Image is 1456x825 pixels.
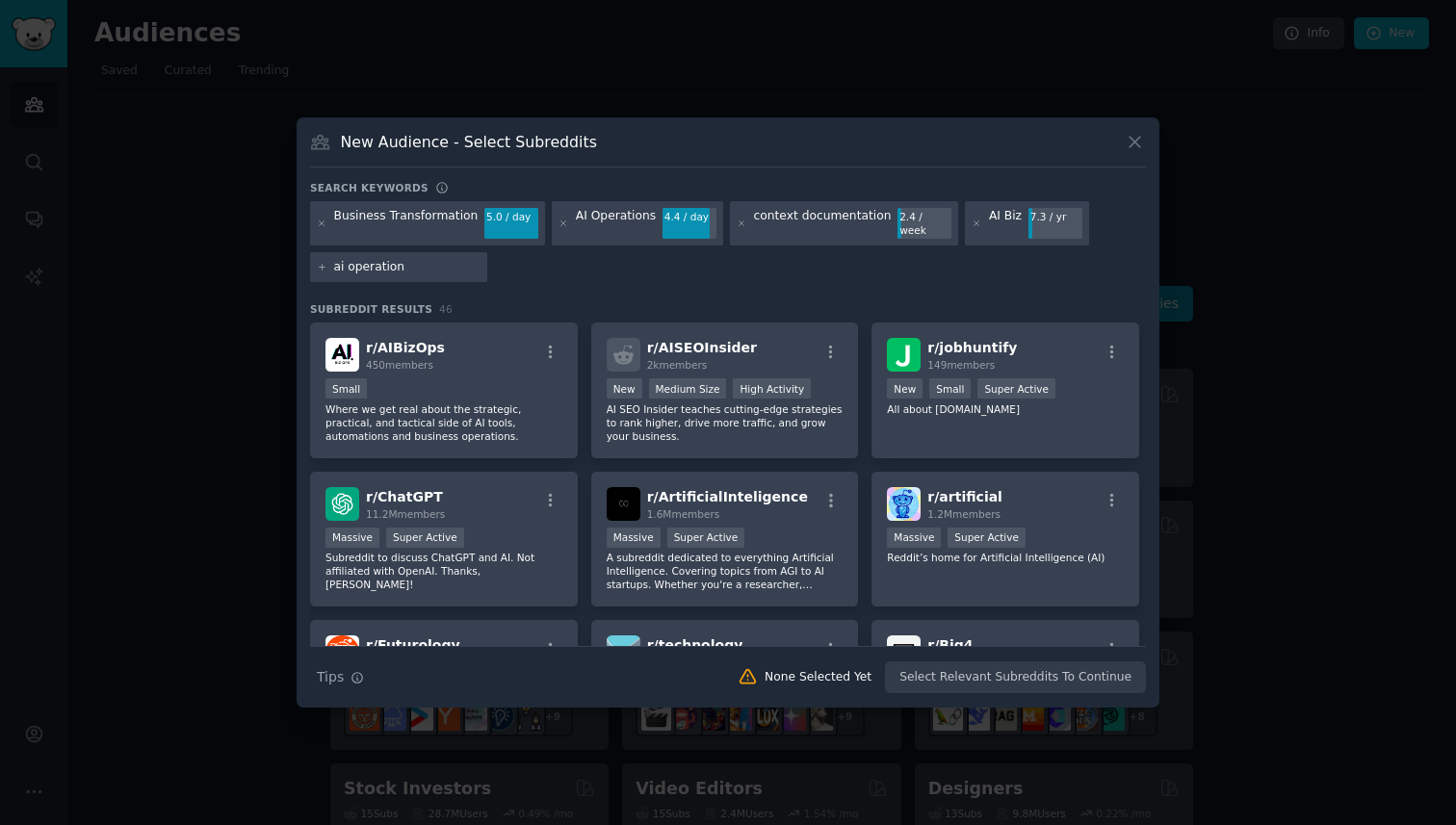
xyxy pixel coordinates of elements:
[310,302,432,316] span: Subreddit Results
[887,635,921,669] img: Big4
[325,551,562,591] p: Subreddit to discuss ChatGPT and AI. Not affiliated with OpenAI. Thanks, [PERSON_NAME]!
[647,637,743,653] span: r/ technology
[607,635,640,669] img: technology
[607,487,640,521] img: ArtificialInteligence
[887,378,923,399] div: New
[607,551,844,591] p: A subreddit dedicated to everything Artificial Intelligence. Covering topics from AGI to AI start...
[897,208,951,239] div: 2.4 / week
[887,402,1124,416] p: All about [DOMAIN_NAME]
[317,667,344,687] span: Tips
[366,359,433,371] span: 450 members
[927,340,1017,355] span: r/ jobhuntify
[325,487,359,521] img: ChatGPT
[667,528,745,548] div: Super Active
[733,378,811,399] div: High Activity
[366,637,460,653] span: r/ Futurology
[325,528,379,548] div: Massive
[325,402,562,443] p: Where we get real about the strategic, practical, and tactical side of AI tools, automations and ...
[366,489,443,504] span: r/ ChatGPT
[647,508,720,520] span: 1.6M members
[386,528,464,548] div: Super Active
[887,487,921,521] img: artificial
[887,338,921,372] img: jobhuntify
[754,208,892,239] div: context documentation
[927,489,1002,504] span: r/ artificial
[334,259,481,276] input: New Keyword
[341,132,597,152] h3: New Audience - Select Subreddits
[607,378,642,399] div: New
[310,660,371,694] button: Tips
[325,338,359,372] img: AIBizOps
[887,551,1124,564] p: Reddit’s home for Artificial Intelligence (AI)
[948,528,1026,548] div: Super Active
[366,340,445,355] span: r/ AIBizOps
[607,402,844,443] p: AI SEO Insider teaches cutting-edge strategies to rank higher, drive more traffic, and grow your ...
[663,208,716,225] div: 4.4 / day
[977,378,1055,399] div: Super Active
[325,378,367,399] div: Small
[927,637,973,653] span: r/ Big4
[927,359,995,371] span: 149 members
[366,508,445,520] span: 11.2M members
[439,303,453,315] span: 46
[310,181,429,194] h3: Search keywords
[576,208,656,239] div: AI Operations
[927,508,1001,520] span: 1.2M members
[647,489,808,504] span: r/ ArtificialInteligence
[325,635,359,669] img: Futurology
[929,378,971,399] div: Small
[647,340,757,355] span: r/ AISEOInsider
[765,669,871,686] div: None Selected Yet
[647,359,708,371] span: 2k members
[607,528,661,548] div: Massive
[649,378,727,399] div: Medium Size
[1028,208,1082,225] div: 7.3 / yr
[989,208,1022,239] div: AI Biz
[334,208,479,239] div: Business Transformation
[887,528,941,548] div: Massive
[484,208,538,225] div: 5.0 / day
